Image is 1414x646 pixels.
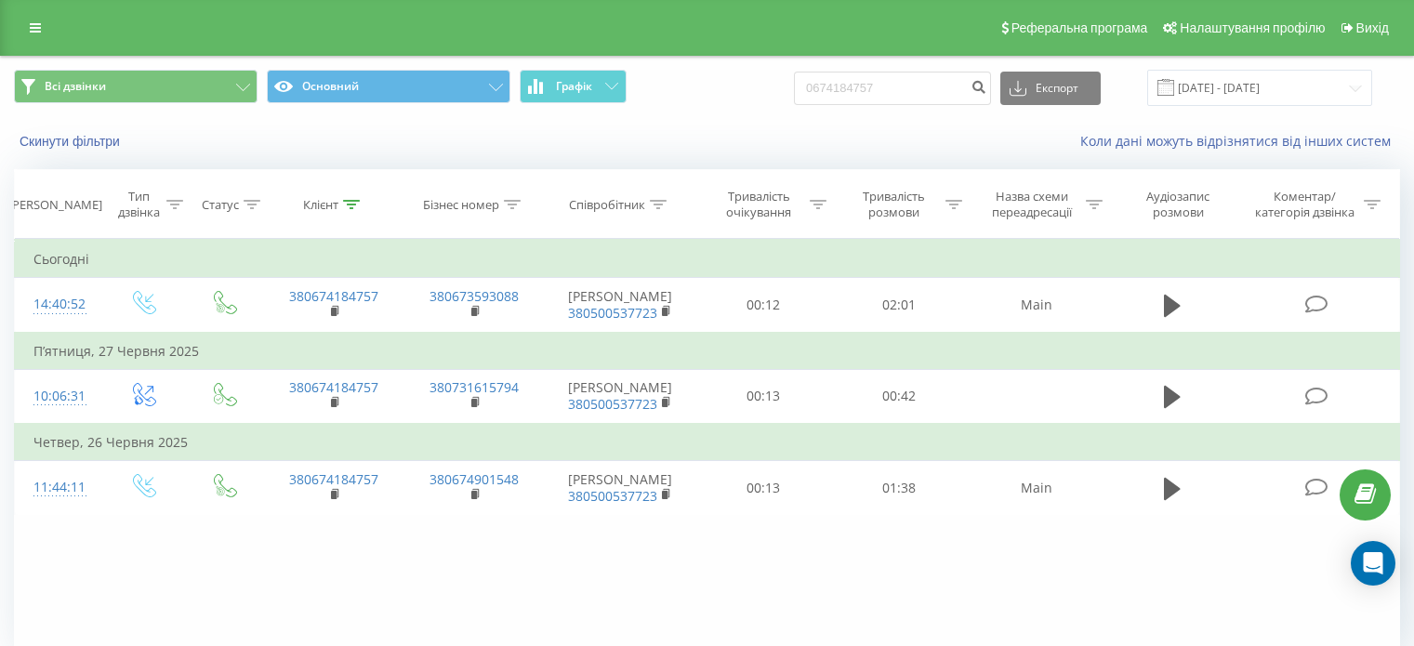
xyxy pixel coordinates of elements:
td: П’ятниця, 27 Червня 2025 [15,333,1400,370]
td: 00:13 [696,369,831,424]
div: 14:40:52 [33,286,83,323]
div: Тривалість розмови [848,189,941,220]
div: Тип дзвінка [117,189,161,220]
td: 00:42 [831,369,966,424]
td: Четвер, 26 Червня 2025 [15,424,1400,461]
td: 01:38 [831,461,966,515]
div: Тривалість очікування [713,189,806,220]
a: 380731615794 [429,378,519,396]
button: Основний [267,70,510,103]
button: Графік [520,70,627,103]
div: 10:06:31 [33,378,83,415]
span: Налаштування профілю [1180,20,1325,35]
button: Скинути фільтри [14,133,129,150]
td: [PERSON_NAME] [545,461,696,515]
td: Сьогодні [15,241,1400,278]
span: Вихід [1356,20,1389,35]
td: Main [966,278,1106,333]
td: 00:13 [696,461,831,515]
div: Статус [202,197,239,213]
div: Назва схеми переадресації [984,189,1081,220]
button: Експорт [1000,72,1101,105]
span: Всі дзвінки [45,79,106,94]
a: 380674184757 [289,287,378,305]
a: 380674184757 [289,470,378,488]
td: [PERSON_NAME] [545,278,696,333]
button: Всі дзвінки [14,70,258,103]
td: Main [966,461,1106,515]
a: 380674901548 [429,470,519,488]
div: 11:44:11 [33,469,83,506]
td: [PERSON_NAME] [545,369,696,424]
td: 02:01 [831,278,966,333]
div: Open Intercom Messenger [1351,541,1395,586]
a: 380500537723 [568,395,657,413]
a: Коли дані можуть відрізнятися вiд інших систем [1080,132,1400,150]
div: Клієнт [303,197,338,213]
a: 380500537723 [568,304,657,322]
a: 380500537723 [568,487,657,505]
div: [PERSON_NAME] [8,197,102,213]
a: 380674184757 [289,378,378,396]
span: Реферальна програма [1011,20,1148,35]
div: Коментар/категорія дзвінка [1250,189,1359,220]
a: 380673593088 [429,287,519,305]
div: Бізнес номер [423,197,499,213]
td: 00:12 [696,278,831,333]
span: Графік [556,80,592,93]
div: Аудіозапис розмови [1124,189,1233,220]
div: Співробітник [569,197,645,213]
input: Пошук за номером [794,72,991,105]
